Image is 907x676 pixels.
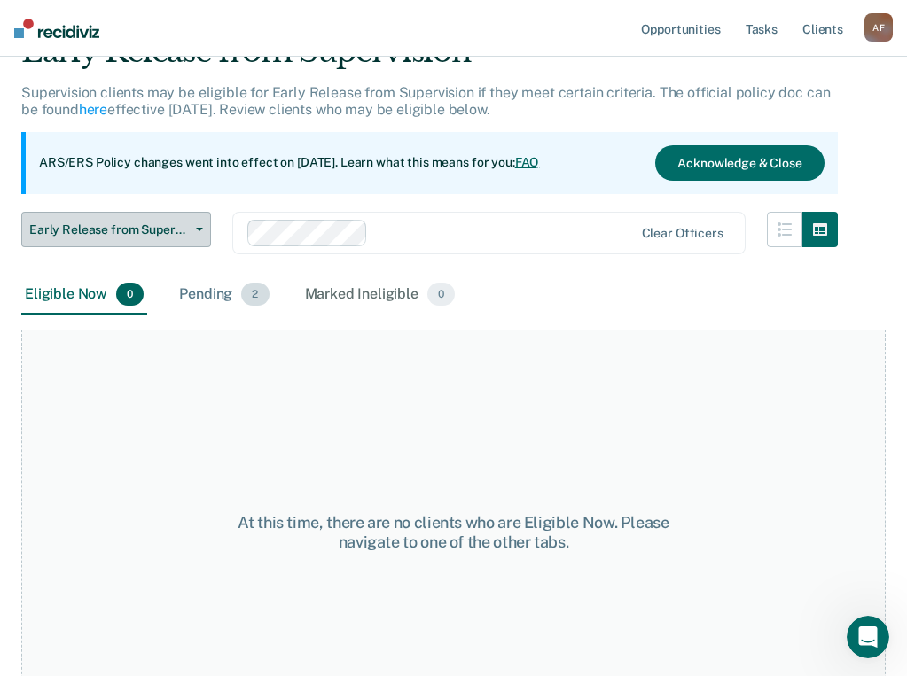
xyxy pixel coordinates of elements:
[847,616,889,658] iframe: Intercom live chat
[39,154,539,172] p: ARS/ERS Policy changes went into effect on [DATE]. Learn what this means for you:
[21,276,147,315] div: Eligible Now0
[238,513,669,551] div: At this time, there are no clients who are Eligible Now. Please navigate to one of the other tabs.
[176,276,272,315] div: Pending2
[79,101,107,118] a: here
[864,13,893,42] div: A F
[21,34,838,84] div: Early Release from Supervision
[14,19,99,38] img: Recidiviz
[864,13,893,42] button: AF
[21,84,830,118] p: Supervision clients may be eligible for Early Release from Supervision if they meet certain crite...
[301,276,459,315] div: Marked Ineligible0
[655,145,824,181] button: Acknowledge & Close
[642,226,723,241] div: Clear officers
[21,212,211,247] button: Early Release from Supervision
[515,155,540,169] a: FAQ
[427,283,455,306] span: 0
[241,283,269,306] span: 2
[29,222,189,237] span: Early Release from Supervision
[116,283,144,306] span: 0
